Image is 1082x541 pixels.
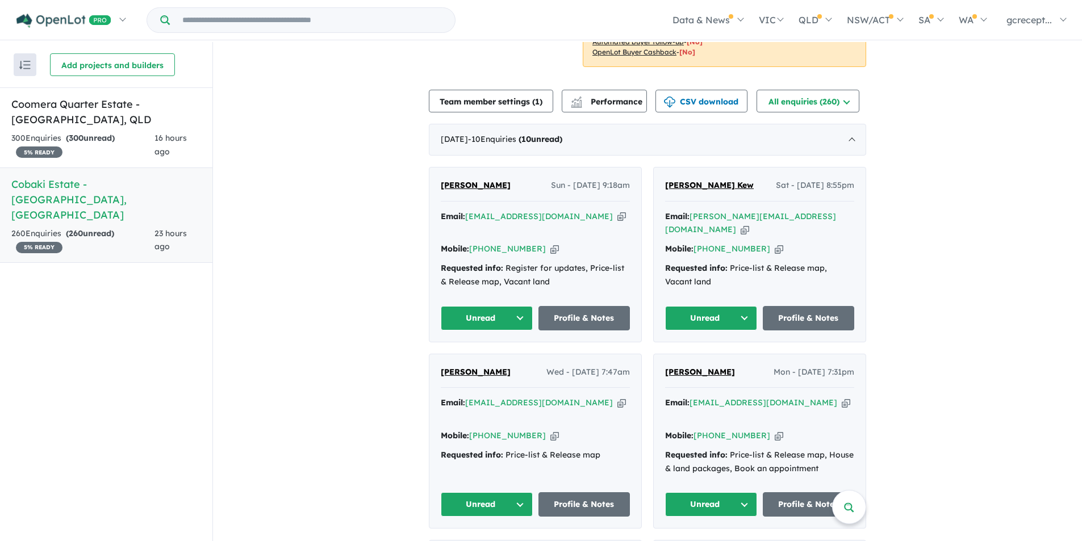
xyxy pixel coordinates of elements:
strong: Requested info: [441,263,503,273]
span: 5 % READY [16,242,62,253]
div: Price-list & Release map, House & land packages, Book an appointment [665,448,854,476]
strong: Email: [441,397,465,408]
span: [PERSON_NAME] [441,367,511,377]
a: Profile & Notes [763,306,855,330]
a: [PERSON_NAME] [665,366,735,379]
button: Copy [741,224,749,236]
span: 1 [535,97,540,107]
a: [PHONE_NUMBER] [469,244,546,254]
a: [PERSON_NAME] [441,179,511,192]
div: Price-list & Release map, Vacant land [665,262,854,289]
a: [PERSON_NAME] Kew [665,179,754,192]
button: Copy [550,243,559,255]
strong: Email: [441,211,465,221]
a: [PERSON_NAME][EMAIL_ADDRESS][DOMAIN_NAME] [665,211,836,235]
u: OpenLot Buyer Cashback [592,48,676,56]
span: Sat - [DATE] 8:55pm [776,179,854,192]
button: Unread [441,306,533,330]
span: - 10 Enquir ies [468,134,562,144]
div: [DATE] [429,124,866,156]
strong: Email: [665,211,690,221]
span: [PERSON_NAME] [441,180,511,190]
strong: Requested info: [441,450,503,460]
div: Register for updates, Price-list & Release map, Vacant land [441,262,630,289]
button: Copy [550,430,559,442]
span: gcrecept... [1006,14,1052,26]
strong: Mobile: [441,430,469,441]
button: Add projects and builders [50,53,175,76]
button: Team member settings (1) [429,90,553,112]
button: Copy [617,397,626,409]
strong: Requested info: [665,263,728,273]
img: bar-chart.svg [571,100,582,107]
img: download icon [664,97,675,108]
span: [No] [679,48,695,56]
button: Copy [842,397,850,409]
u: Automated buyer follow-up [592,37,684,46]
span: 5 % READY [16,146,62,158]
button: Copy [775,430,783,442]
span: [PERSON_NAME] [665,367,735,377]
button: Copy [775,243,783,255]
button: Copy [617,211,626,223]
button: Unread [665,306,757,330]
h5: Coomera Quarter Estate - [GEOGRAPHIC_DATA] , QLD [11,97,201,127]
a: [EMAIL_ADDRESS][DOMAIN_NAME] [465,397,613,408]
button: All enquiries (260) [757,90,859,112]
a: [PHONE_NUMBER] [469,430,546,441]
button: Performance [562,90,647,112]
a: [PERSON_NAME] [441,366,511,379]
div: 260 Enquir ies [11,227,154,254]
span: 16 hours ago [154,133,187,157]
a: Profile & Notes [538,306,630,330]
span: 23 hours ago [154,228,187,252]
strong: Mobile: [441,244,469,254]
strong: Mobile: [665,430,694,441]
strong: Email: [665,397,690,408]
a: [EMAIL_ADDRESS][DOMAIN_NAME] [690,397,837,408]
span: [No] [687,37,703,46]
span: 300 [69,133,83,143]
strong: ( unread) [66,133,115,143]
button: CSV download [655,90,747,112]
a: Profile & Notes [538,492,630,517]
input: Try estate name, suburb, builder or developer [172,8,453,32]
div: Price-list & Release map [441,448,630,462]
strong: Requested info: [665,450,728,460]
span: [PERSON_NAME] Kew [665,180,754,190]
a: Profile & Notes [763,492,855,517]
button: Unread [441,492,533,517]
span: Sun - [DATE] 9:18am [551,179,630,192]
img: sort.svg [19,61,31,69]
a: [EMAIL_ADDRESS][DOMAIN_NAME] [465,211,613,221]
strong: Mobile: [665,244,694,254]
span: 10 [521,134,531,144]
strong: ( unread) [519,134,562,144]
a: [PHONE_NUMBER] [694,244,770,254]
img: Openlot PRO Logo White [16,14,111,28]
a: [PHONE_NUMBER] [694,430,770,441]
span: Wed - [DATE] 7:47am [546,366,630,379]
span: Performance [573,97,642,107]
strong: ( unread) [66,228,114,238]
div: 300 Enquir ies [11,132,154,159]
span: 260 [69,228,83,238]
h5: Cobaki Estate - [GEOGRAPHIC_DATA] , [GEOGRAPHIC_DATA] [11,177,201,223]
span: Mon - [DATE] 7:31pm [774,366,854,379]
button: Unread [665,492,757,517]
img: line-chart.svg [571,97,582,103]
